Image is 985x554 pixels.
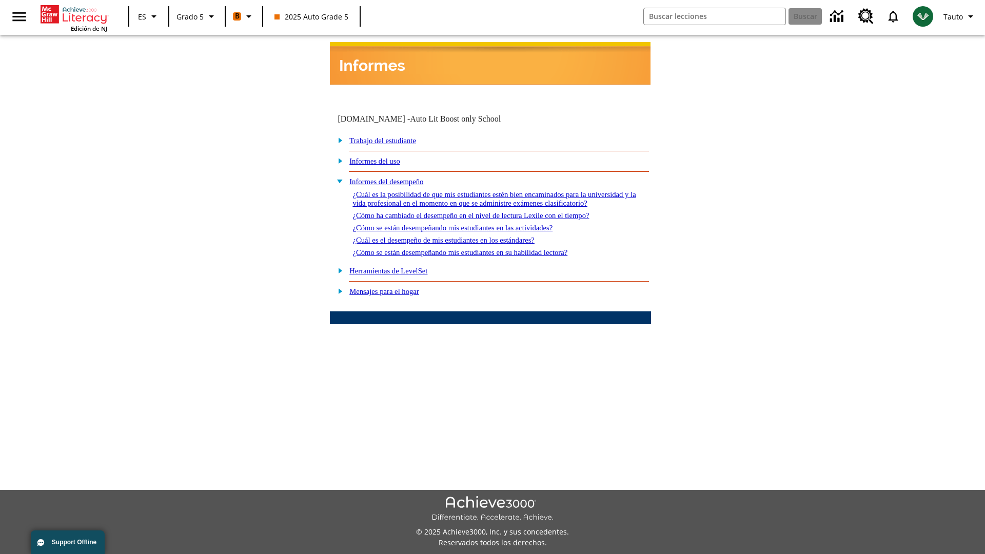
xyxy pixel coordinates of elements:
input: Buscar campo [644,8,785,25]
button: Abrir el menú lateral [4,2,34,32]
a: Centro de información [824,3,852,31]
button: Escoja un nuevo avatar [907,3,939,30]
button: Perfil/Configuración [939,7,981,26]
button: Grado: Grado 5, Elige un grado [172,7,222,26]
a: Mensajes para el hogar [349,287,419,295]
img: minus.gif [332,176,343,186]
a: Informes del desempeño [349,177,423,186]
a: ¿Cuál es el desempeño de mis estudiantes en los estándares? [352,236,535,244]
span: Grado 5 [176,11,204,22]
span: Edición de NJ [71,25,107,32]
a: Centro de recursos, Se abrirá en una pestaña nueva. [852,3,880,30]
img: avatar image [913,6,933,27]
a: ¿Cómo ha cambiado el desempeño en el nivel de lectura Lexile con el tiempo? [352,211,589,220]
a: Notificaciones [880,3,907,30]
a: Trabajo del estudiante [349,136,416,145]
img: plus.gif [332,286,343,295]
a: Herramientas de LevelSet [349,267,427,275]
img: plus.gif [332,135,343,145]
img: plus.gif [332,266,343,275]
span: Support Offline [52,539,96,546]
button: Support Offline [31,530,105,554]
a: ¿Cómo se están desempeñando mis estudiantes en su habilidad lectora? [352,248,567,256]
a: ¿Cómo se están desempeñando mis estudiantes en las actividades? [352,224,553,232]
button: Lenguaje: ES, Selecciona un idioma [132,7,165,26]
span: 2025 Auto Grade 5 [274,11,348,22]
img: header [330,42,651,85]
img: Achieve3000 Differentiate Accelerate Achieve [431,496,554,522]
td: [DOMAIN_NAME] - [338,114,526,124]
a: Informes del uso [349,157,400,165]
nobr: Auto Lit Boost only School [410,114,501,123]
span: B [235,10,240,23]
span: Tauto [943,11,963,22]
button: Boost El color de la clase es anaranjado. Cambiar el color de la clase. [229,7,259,26]
a: ¿Cuál es la posibilidad de que mis estudiantes estén bien encaminados para la universidad y la vi... [352,190,636,207]
img: plus.gif [332,156,343,165]
span: ES [138,11,146,22]
div: Portada [41,3,107,32]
